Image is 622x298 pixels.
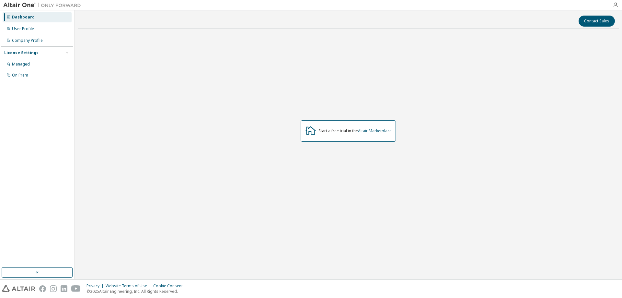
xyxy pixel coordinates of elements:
img: youtube.svg [71,285,81,292]
div: License Settings [4,50,39,55]
div: Website Terms of Use [106,283,153,289]
a: Altair Marketplace [358,128,392,134]
img: Altair One [3,2,84,8]
img: facebook.svg [39,285,46,292]
button: Contact Sales [579,16,615,27]
div: User Profile [12,26,34,31]
div: On Prem [12,73,28,78]
img: altair_logo.svg [2,285,35,292]
p: © 2025 Altair Engineering, Inc. All Rights Reserved. [86,289,187,294]
div: Cookie Consent [153,283,187,289]
div: Managed [12,62,30,67]
div: Start a free trial in the [318,128,392,134]
div: Company Profile [12,38,43,43]
img: instagram.svg [50,285,57,292]
div: Dashboard [12,15,35,20]
img: linkedin.svg [61,285,67,292]
div: Privacy [86,283,106,289]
